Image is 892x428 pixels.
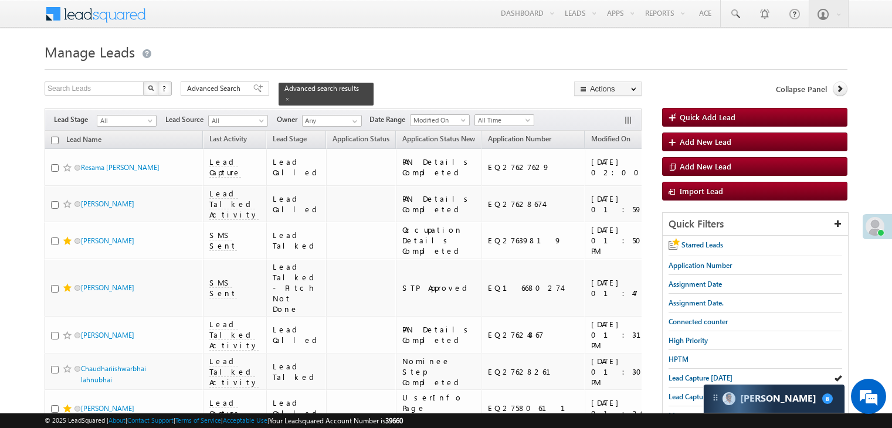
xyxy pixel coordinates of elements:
div: STP Approved [402,283,476,293]
input: Type to Search [302,115,362,127]
span: Collapse Panel [776,84,827,94]
span: Modified On [591,134,630,143]
span: Advanced Search [187,83,244,94]
a: Last Activity [204,133,253,148]
div: EQ27639819 [488,235,579,246]
span: Your Leadsquared Account Number is [269,416,403,425]
span: Connected counter [669,317,728,326]
div: PAN Details Completed [402,157,476,178]
div: carter-dragCarter[PERSON_NAME]8 [703,384,845,413]
span: 39660 [385,416,403,425]
span: Messages [669,411,698,420]
span: Lead Talked Activity [209,356,259,388]
div: Lead Talked - Pitch Not Done [273,261,321,314]
span: © 2025 LeadSquared | | | | | [45,415,403,426]
a: [PERSON_NAME] [81,283,134,292]
div: [DATE] 01:31 PM [591,319,666,351]
div: EQ27624867 [488,330,579,340]
div: Lead Called [273,193,321,215]
img: carter-drag [711,393,720,402]
div: [DATE] 01:29 PM [591,398,666,419]
span: Assignment Date. [669,298,724,307]
div: EQ27580611 [488,403,579,413]
span: Add New Lead [680,161,731,171]
button: ? [158,81,172,96]
span: Modified On [411,115,466,125]
div: Lead Called [273,398,321,419]
a: Chaudhariishwarbhai lahnubhai [81,364,146,384]
span: Lead Capture [DATE] [669,373,732,382]
div: EQ27628261 [488,366,579,377]
a: Terms of Service [175,416,221,424]
div: Quick Filters [663,213,848,236]
div: Lead Called [273,157,321,178]
a: Application Status [327,133,395,148]
span: Starred Leads [681,240,723,249]
div: [DATE] 01:47 PM [591,277,666,298]
div: [DATE] 01:59 PM [591,193,666,215]
span: All Time [475,115,531,125]
div: UserInfo Page Completed [402,392,476,424]
a: Acceptable Use [223,416,267,424]
div: Lead Talked [273,361,321,382]
span: All [209,116,264,126]
span: ? [162,83,168,93]
span: Application Status [333,134,389,143]
span: Lead Capture [DATE] [669,392,732,401]
span: HPTM [669,355,688,364]
a: Resama [PERSON_NAME] [81,163,160,172]
span: Manage Leads [45,42,135,61]
span: Application Number [669,261,732,270]
a: Lead Stage [267,133,313,148]
div: EQ27628674 [488,199,579,209]
span: Owner [277,114,302,125]
a: [PERSON_NAME] [81,199,134,208]
span: 8 [822,393,833,404]
div: Occupation Details Completed [402,225,476,256]
a: [PERSON_NAME] [81,404,134,413]
span: Lead Source [165,114,208,125]
input: Check all records [51,137,59,144]
span: Date Range [369,114,410,125]
div: [DATE] 01:30 PM [591,356,666,388]
span: Lead Stage [54,114,97,125]
div: Nominee Step Completed [402,356,476,388]
a: Contact Support [127,416,174,424]
span: Application Number [488,134,551,143]
span: Lead Capture [209,398,241,419]
div: PAN Details Completed [402,324,476,345]
span: All [97,116,153,126]
span: Lead Capture [209,157,241,178]
a: Application Number [482,133,557,148]
div: [DATE] 01:50 PM [591,225,666,256]
span: Assignment Date [669,280,722,288]
a: Show All Items [346,116,361,127]
button: Actions [574,81,642,96]
a: [PERSON_NAME] [81,236,134,245]
span: Add New Lead [680,137,731,147]
div: EQ27627629 [488,162,579,172]
a: Modified On [410,114,470,126]
span: SMS Sent [209,230,237,251]
div: Lead Talked [273,230,321,251]
img: Search [148,85,154,91]
a: All [208,115,268,127]
span: Advanced search results [284,84,359,93]
span: Lead Stage [273,134,307,143]
a: About [108,416,126,424]
span: Lead Talked Activity [209,188,259,220]
div: EQ16680274 [488,283,579,293]
span: Lead Talked Activity [209,319,259,351]
span: Import Lead [680,186,723,196]
a: All Time [474,114,534,126]
div: [DATE] 02:00 PM [591,157,666,178]
a: Application Status New [396,133,481,148]
a: All [97,115,157,127]
span: Quick Add Lead [680,112,735,122]
span: SMS Sent [209,277,237,298]
a: Lead Name [60,133,107,148]
a: [PERSON_NAME] [81,331,134,339]
div: Lead Called [273,324,321,345]
span: Application Status New [402,134,475,143]
a: Modified On [585,133,636,148]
